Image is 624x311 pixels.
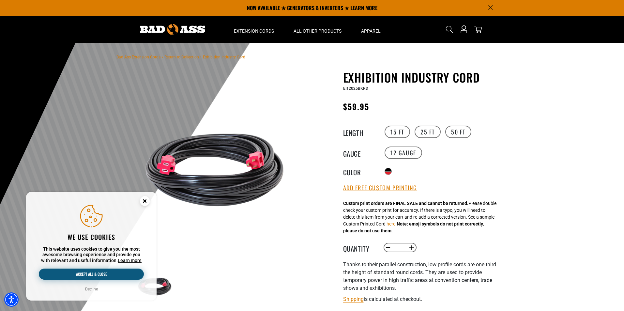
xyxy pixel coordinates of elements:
a: Shipping [343,296,364,302]
div: Accessibility Menu [4,292,19,307]
button: here [387,221,395,227]
button: Decline [83,286,100,292]
button: Add Free Custom Printing [343,184,417,192]
span: › [200,55,202,59]
a: Bad Ass Extension Cords [116,55,160,59]
img: black red [136,87,293,244]
span: › [162,55,163,59]
summary: Extension Cords [224,16,284,43]
h2: We use cookies [39,233,144,241]
strong: Custom print orders are FINAL SALE and cannot be returned. [343,201,468,206]
label: 15 FT [385,126,410,138]
span: All Other Products [294,28,342,34]
img: Bad Ass Extension Cords [140,24,205,35]
nav: breadcrumbs [116,53,245,61]
legend: Length [343,128,376,136]
span: Apparel [361,28,381,34]
p: Thanks to their parallel construction, low profile cords are one third the height of standard rou... [343,261,503,292]
button: Accept all & close [39,269,144,280]
summary: Apparel [351,16,390,43]
span: Extension Cords [234,28,274,34]
a: This website uses cookies to give you the most awesome browsing experience and provide you with r... [118,258,142,263]
a: cart [473,25,483,33]
summary: Search [444,24,455,35]
div: Please double check your custom print for accuracy. If there is a typo, you will need to delete t... [343,200,496,234]
button: Close this option [133,192,157,212]
legend: Color [343,167,376,176]
span: Exhibition Industry Cord [203,55,245,59]
span: EI12025BKRD [343,86,368,91]
h1: Exhibition Industry Cord [343,70,503,84]
label: Quantity [343,243,376,252]
span: $59.95 [343,101,369,112]
label: 25 FT [415,126,441,138]
a: Open this option [459,16,469,43]
aside: Cookie Consent [26,192,157,301]
p: This website uses cookies to give you the most awesome browsing experience and provide you with r... [39,246,144,264]
label: 12 Gauge [385,147,422,159]
label: 50 FT [445,126,471,138]
legend: Gauge [343,148,376,157]
summary: All Other Products [284,16,351,43]
strong: Note: emoji symbols do not print correctly, please do not use them. [343,221,484,233]
div: is calculated at checkout. [343,295,503,303]
a: Return to Collection [164,55,199,59]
